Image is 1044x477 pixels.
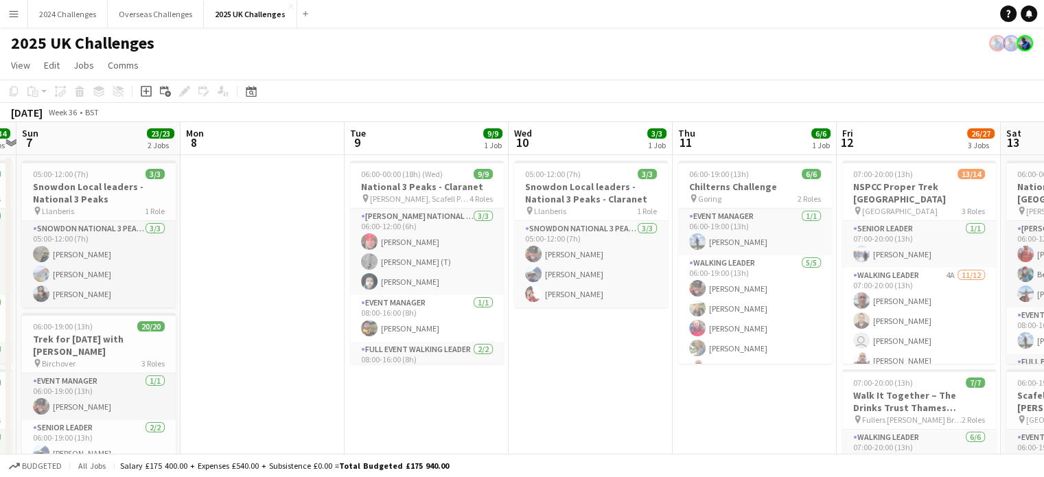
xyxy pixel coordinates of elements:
[1017,35,1033,51] app-user-avatar: Andy Baker
[102,56,144,74] a: Comms
[11,33,154,54] h1: 2025 UK Challenges
[7,458,64,474] button: Budgeted
[989,35,1006,51] app-user-avatar: Andy Baker
[38,56,65,74] a: Edit
[85,107,99,117] div: BST
[108,1,204,27] button: Overseas Challenges
[339,461,449,471] span: Total Budgeted £175 940.00
[108,59,139,71] span: Comms
[76,461,108,471] span: All jobs
[11,106,43,119] div: [DATE]
[45,107,80,117] span: Week 36
[204,1,297,27] button: 2025 UK Challenges
[68,56,100,74] a: Jobs
[44,59,60,71] span: Edit
[1003,35,1019,51] app-user-avatar: Andy Baker
[28,1,108,27] button: 2024 Challenges
[73,59,94,71] span: Jobs
[120,461,449,471] div: Salary £175 400.00 + Expenses £540.00 + Subsistence £0.00 =
[11,59,30,71] span: View
[22,461,62,471] span: Budgeted
[5,56,36,74] a: View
